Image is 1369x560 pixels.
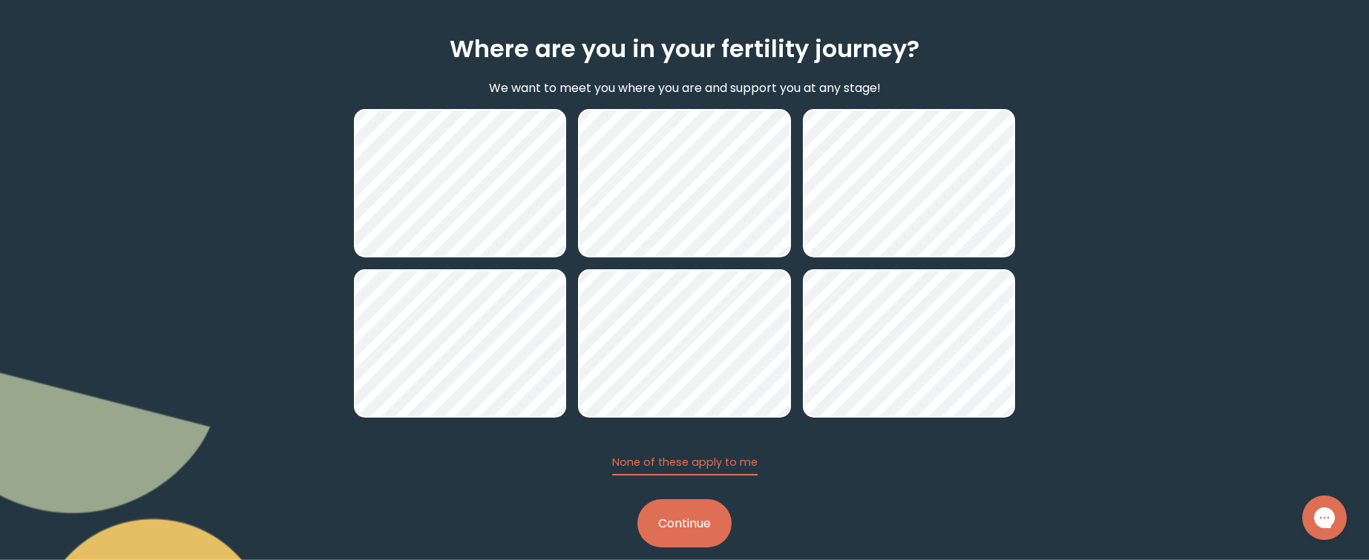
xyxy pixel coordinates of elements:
p: We want to meet you where you are and support you at any stage! [489,79,881,97]
h2: Where are you in your fertility journey? [450,31,919,67]
button: Continue [637,499,732,547]
button: None of these apply to me [612,455,758,475]
iframe: Gorgias live chat messenger [1295,490,1354,545]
